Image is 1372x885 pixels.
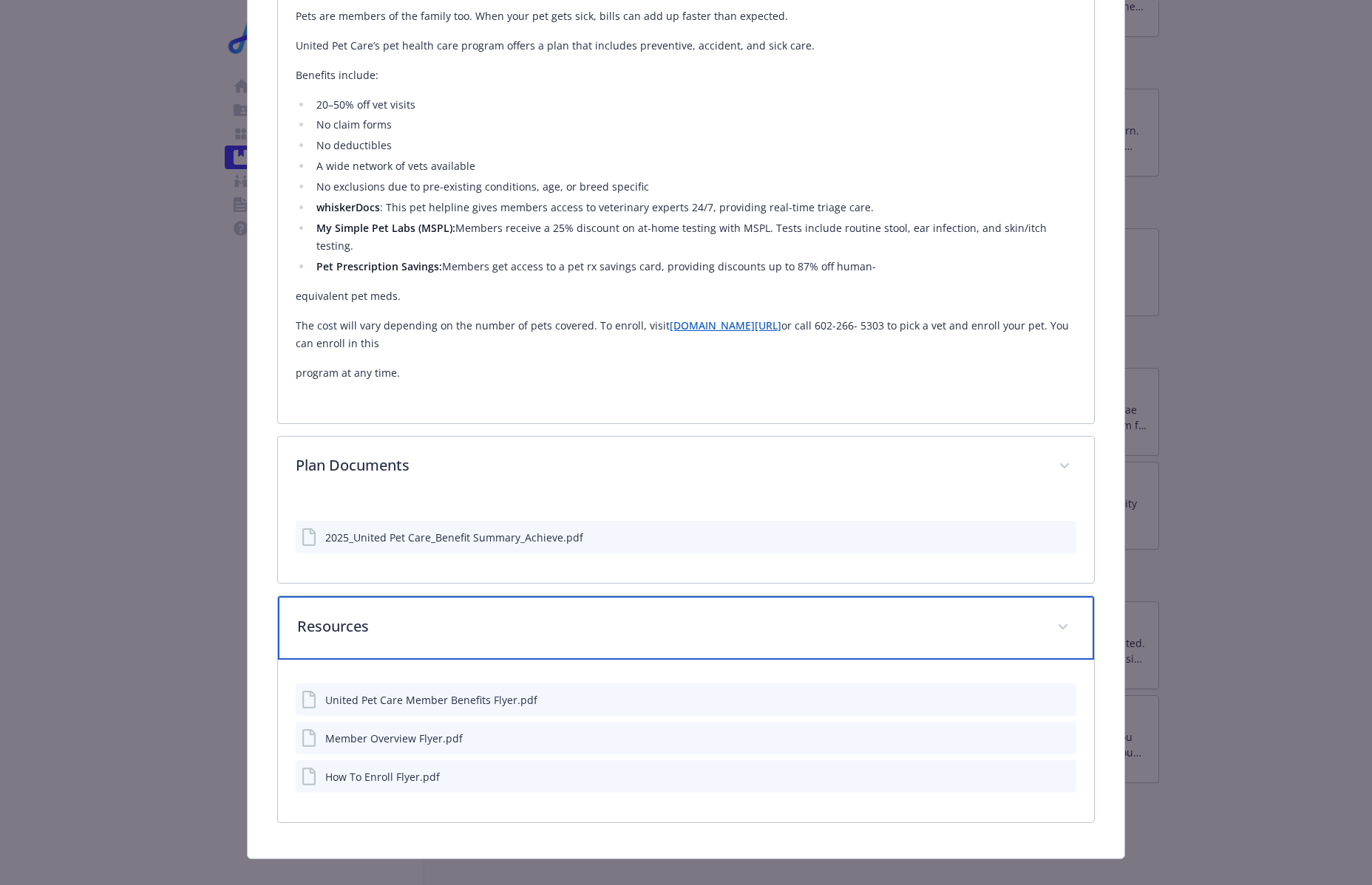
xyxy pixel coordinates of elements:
p: Plan Documents [296,454,1041,476]
button: download file [1033,692,1045,708]
button: download file [1033,769,1045,785]
button: download file [1033,731,1045,746]
div: Member Overview Flyer.pdf [325,731,463,746]
button: download file [1033,530,1045,545]
p: The cost will vary depending on the number of pets covered. To enroll, visit or call 602-266- 530... [296,317,1076,352]
li: No exclusions due to pre-existing conditions, age, or breed specific [312,178,1076,196]
li: No claim forms [312,116,1076,134]
li: 20–50% off vet visits [312,96,1076,114]
p: Benefits include: [296,66,1076,84]
strong: Pet Prescription Savings: [316,259,442,273]
a: [DOMAIN_NAME][URL] [670,318,781,332]
div: 2025_United Pet Care_Benefit Summary_Achieve.pdf [325,530,583,545]
div: Resources [278,596,1094,660]
div: Plan Documents [278,497,1094,583]
button: preview file [1057,731,1070,746]
p: Resources [297,615,1039,638]
button: preview file [1057,530,1070,545]
li: No deductibles [312,137,1076,154]
div: Resources [278,660,1094,822]
li: Members get access to a pet rx savings card, providing discounts up to 87% off human- [312,258,1076,276]
p: United Pet Care’s pet health care program offers a plan that includes preventive, accident, and s... [296,37,1076,55]
button: preview file [1057,769,1070,785]
li: : This pet helpline gives members access to veterinary experts 24/7, providing real-time triage c... [312,199,1076,216]
div: How To Enroll Flyer.pdf [325,769,440,785]
strong: My Simple Pet Labs (MSPL): [316,221,455,235]
li: Members receive a 25% discount on at-home testing with MSPL. Tests include routine stool, ear inf... [312,219,1076,255]
button: preview file [1057,692,1070,708]
strong: whiskerDocs [316,200,380,214]
div: United Pet Care Member Benefits Flyer.pdf [325,692,537,708]
p: equivalent pet meds. [296,287,1076,305]
p: program at any time. [296,364,1076,382]
div: Plan Documents [278,437,1094,497]
li: A wide network of vets available [312,157,1076,175]
p: Pets are members of the family too. When your pet gets sick, bills can add up faster than expected. [296,7,1076,25]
